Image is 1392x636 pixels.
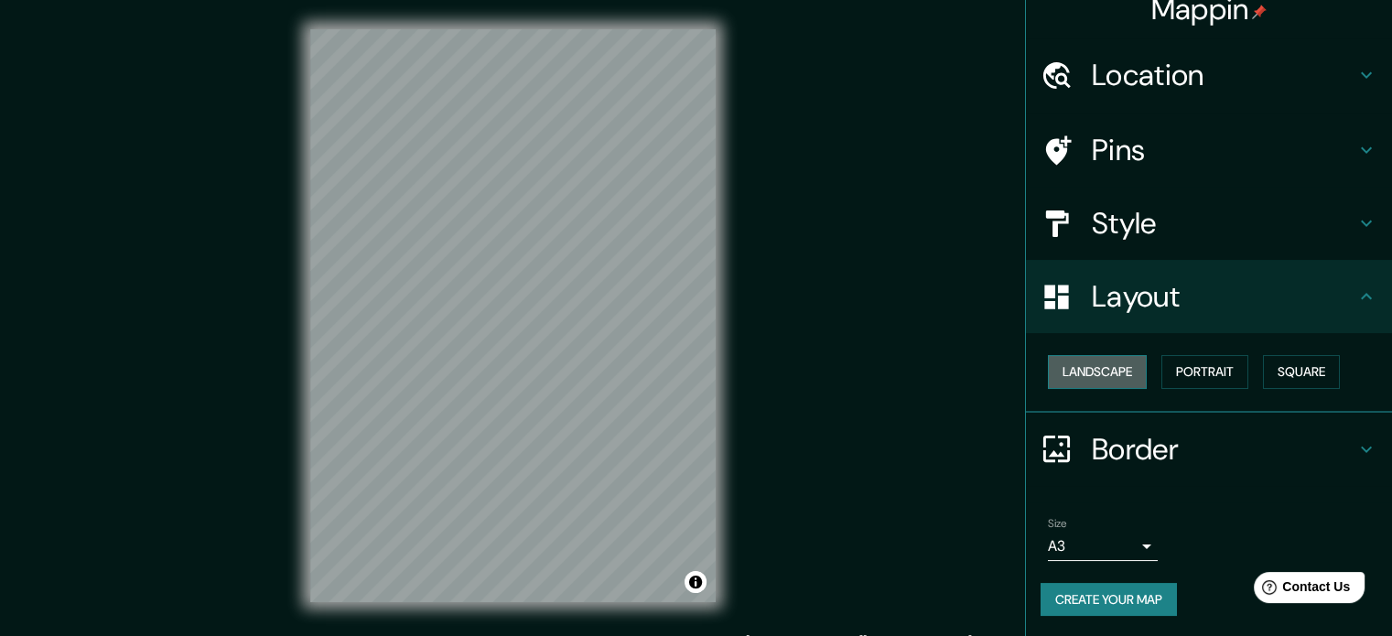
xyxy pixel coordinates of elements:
div: A3 [1048,532,1158,561]
h4: Location [1092,57,1355,93]
h4: Style [1092,205,1355,242]
button: Toggle attribution [685,571,707,593]
div: Layout [1026,260,1392,333]
div: Border [1026,413,1392,486]
div: Style [1026,187,1392,260]
label: Size [1048,515,1067,531]
div: Pins [1026,113,1392,187]
h4: Border [1092,431,1355,468]
h4: Pins [1092,132,1355,168]
button: Create your map [1041,583,1177,617]
h4: Layout [1092,278,1355,315]
div: Location [1026,38,1392,112]
iframe: Help widget launcher [1229,565,1372,616]
img: pin-icon.png [1252,5,1267,19]
canvas: Map [310,29,716,602]
button: Portrait [1161,355,1248,389]
button: Square [1263,355,1340,389]
button: Landscape [1048,355,1147,389]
